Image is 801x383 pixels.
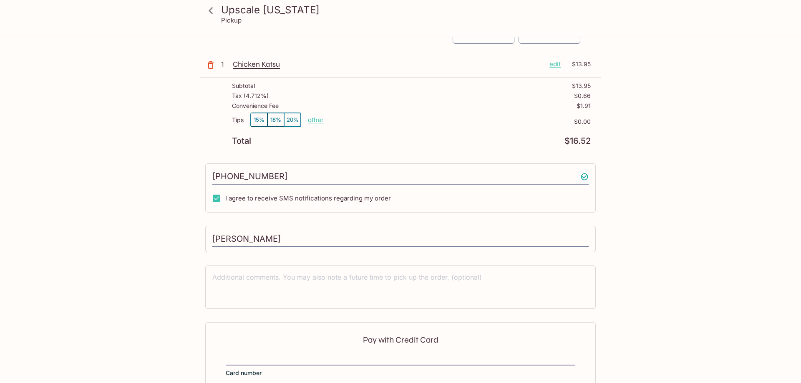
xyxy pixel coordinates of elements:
[232,137,251,145] p: Total
[221,16,242,24] p: Pickup
[324,118,591,125] p: $0.00
[577,103,591,109] p: $1.91
[221,3,594,16] h3: Upscale [US_STATE]
[225,194,391,202] span: I agree to receive SMS notifications regarding my order
[232,83,255,89] p: Subtotal
[226,336,575,344] p: Pay with Credit Card
[212,231,589,247] input: Enter first and last name
[308,116,324,124] button: other
[233,60,543,69] p: Chicken Katsu
[284,113,301,127] button: 20%
[226,369,262,377] span: Card number
[232,117,244,123] p: Tips
[212,169,589,185] input: Enter phone number
[232,103,279,109] p: Convenience Fee
[221,60,229,69] p: 1
[566,60,591,69] p: $13.95
[564,137,591,145] p: $16.52
[226,355,575,364] iframe: Secure card number input frame
[267,113,284,127] button: 18%
[574,93,591,99] p: $0.66
[549,60,561,69] p: edit
[251,113,267,127] button: 15%
[232,93,269,99] p: Tax ( 4.712% )
[572,83,591,89] p: $13.95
